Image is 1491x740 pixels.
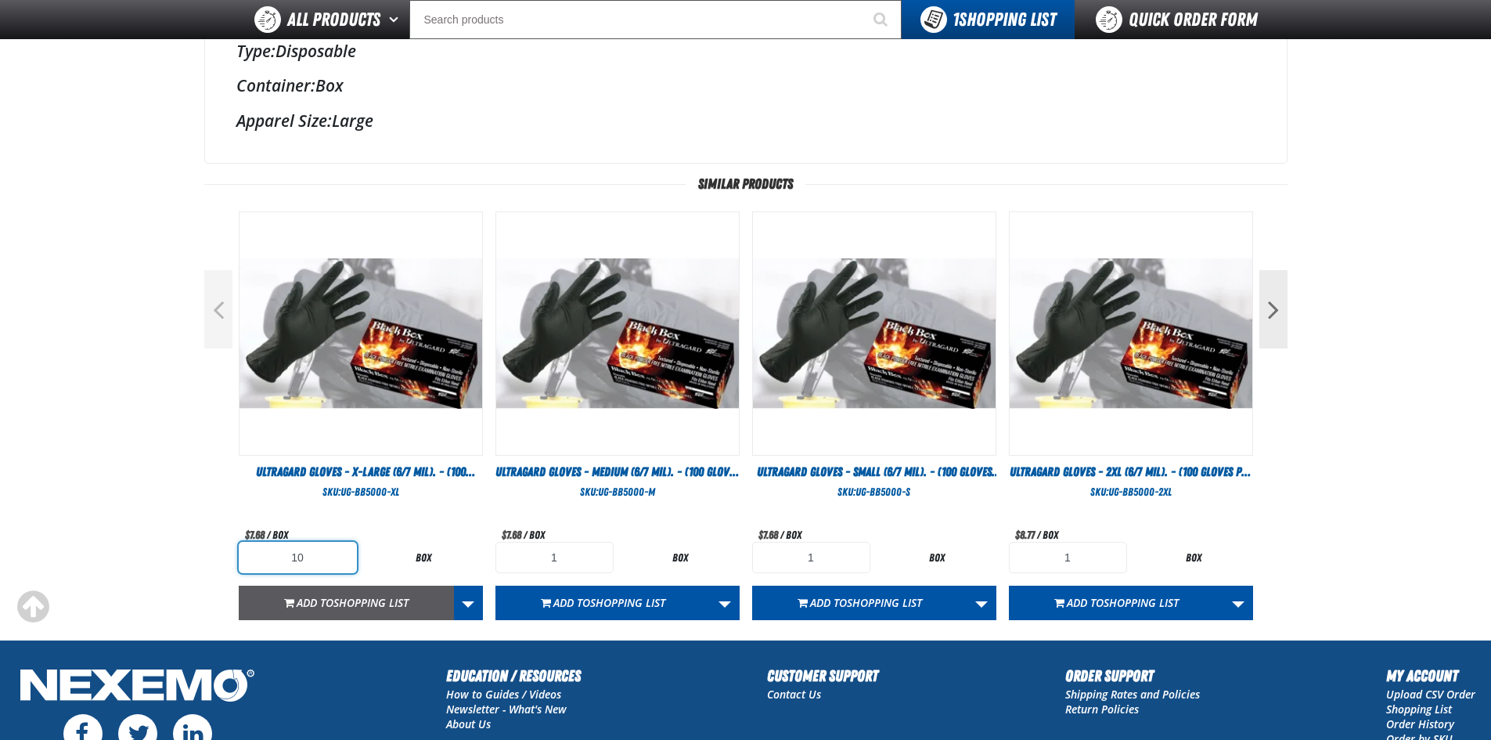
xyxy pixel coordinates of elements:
img: Ultragard gloves - Small (6/7 mil). - (100 gloves per box MIN 10 box order) [753,212,996,455]
span: UG-BB5000-M [598,486,655,498]
div: SKU: [752,485,996,500]
input: Product Quantity [239,542,357,573]
span: Similar Products [686,176,805,192]
button: Previous [204,270,232,348]
span: / [1037,529,1040,541]
span: Ultragard gloves - Medium (6/7 mil). - (100 gloves per box MIN 10 box order) [495,464,739,496]
span: $8.77 [1015,529,1035,541]
span: Ultragard gloves - 2XL (6/7 mil). - (100 gloves per box MIN 10 box order)XL [1010,464,1252,496]
span: All Products [287,5,380,34]
label: Container: [236,74,315,96]
button: Add toShopping List [239,586,454,620]
span: Ultragard gloves - Small (6/7 mil). - (100 gloves per box MIN 10 box order) [757,464,1001,496]
a: Return Policies [1065,702,1139,717]
h2: My Account [1386,664,1475,688]
span: Add to [810,595,922,610]
img: Ultragard gloves - 2XL (6/7 mil). - (100 gloves per box MIN 10 box order)XL [1010,212,1252,455]
a: Shopping List [1386,702,1452,717]
a: More Actions [1223,586,1253,620]
label: Apparel Size: [236,110,332,132]
label: Type: [236,40,276,62]
a: Ultragard gloves - Small (6/7 mil). - (100 gloves per box MIN 10 box order) [752,464,996,481]
input: Product Quantity [495,542,614,573]
a: About Us [446,717,491,731]
a: Upload CSV Order [1386,687,1475,702]
div: SKU: [1009,485,1253,500]
span: / [780,529,783,541]
div: Large [236,110,1255,132]
div: box [365,550,483,565]
span: box [272,529,288,541]
div: Disposable [236,40,1255,62]
span: UG-BB5000-XL [340,486,399,498]
button: Add toShopping List [752,586,967,620]
span: box [529,529,545,541]
div: Box [236,74,1255,96]
a: Shipping Rates and Policies [1065,687,1200,702]
button: Next [1259,270,1288,348]
span: box [786,529,801,541]
div: SKU: [239,485,483,500]
span: / [524,529,527,541]
a: Newsletter - What's New [446,702,567,717]
span: $7.68 [245,529,265,541]
h2: Customer Support [767,664,878,688]
: View Details of the Ultragard gloves - Small (6/7 mil). - (100 gloves per box MIN 10 box order) [753,212,996,455]
h2: Education / Resources [446,664,581,688]
div: Scroll to the top [16,590,50,624]
span: Shopping List [590,595,665,610]
img: Nexemo Logo [16,664,259,710]
img: Ultragard gloves - X-Large (6/7 mil). - (100 gloves per box MIN 10 box order) [239,212,482,455]
a: More Actions [453,586,483,620]
h2: Order Support [1065,664,1200,688]
span: Shopping List [1104,595,1179,610]
button: Add toShopping List [1009,586,1224,620]
span: Shopping List [847,595,922,610]
a: Contact Us [767,687,821,702]
div: box [878,550,996,565]
span: Shopping List [953,9,1056,31]
span: $7.68 [758,529,778,541]
span: Add to [553,595,665,610]
div: box [1135,550,1253,565]
span: UG-BB5000-S [855,486,910,498]
: View Details of the Ultragard gloves - X-Large (6/7 mil). - (100 gloves per box MIN 10 box order) [239,212,482,455]
span: UG-BB5000-2XL [1108,486,1172,498]
a: More Actions [710,586,740,620]
: View Details of the Ultragard gloves - Medium (6/7 mil). - (100 gloves per box MIN 10 box order) [496,212,739,455]
button: Add toShopping List [495,586,711,620]
strong: 1 [953,9,959,31]
div: box [621,550,740,565]
span: Ultragard gloves - X-Large (6/7 mil). - (100 gloves per box MIN 10 box order) [256,464,475,496]
span: / [267,529,270,541]
a: More Actions [967,586,996,620]
div: SKU: [495,485,740,500]
span: Add to [297,595,409,610]
a: How to Guides / Videos [446,687,561,702]
span: box [1043,529,1058,541]
a: Ultragard gloves - Medium (6/7 mil). - (100 gloves per box MIN 10 box order) [495,464,740,481]
span: $7.68 [502,529,521,541]
: View Details of the Ultragard gloves - 2XL (6/7 mil). - (100 gloves per box MIN 10 box order)XL [1010,212,1252,455]
span: Add to [1067,595,1179,610]
span: Shopping List [333,595,409,610]
input: Product Quantity [1009,542,1127,573]
a: Order History [1386,717,1454,731]
input: Product Quantity [752,542,870,573]
a: Ultragard gloves - 2XL (6/7 mil). - (100 gloves per box MIN 10 box order)XL [1009,464,1253,481]
a: Ultragard gloves - X-Large (6/7 mil). - (100 gloves per box MIN 10 box order) [239,464,483,481]
img: Ultragard gloves - Medium (6/7 mil). - (100 gloves per box MIN 10 box order) [496,212,739,455]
